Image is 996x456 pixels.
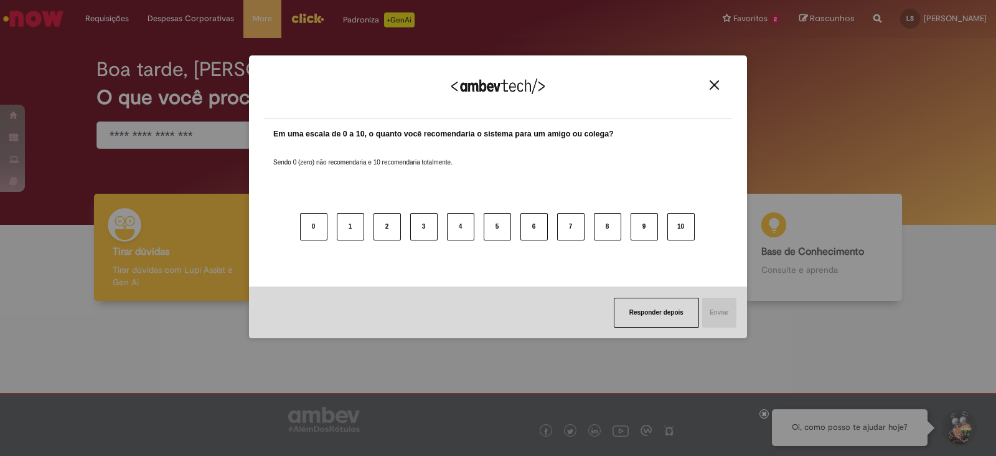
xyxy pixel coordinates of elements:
[300,213,327,240] button: 0
[273,143,453,167] label: Sendo 0 (zero) não recomendaria e 10 recomendaria totalmente.
[451,78,545,94] img: Logo Ambevtech
[337,213,364,240] button: 1
[520,213,548,240] button: 6
[667,213,695,240] button: 10
[374,213,401,240] button: 2
[594,213,621,240] button: 8
[557,213,585,240] button: 7
[447,213,474,240] button: 4
[631,213,658,240] button: 9
[484,213,511,240] button: 5
[710,80,719,90] img: Close
[273,128,614,140] label: Em uma escala de 0 a 10, o quanto você recomendaria o sistema para um amigo ou colega?
[410,213,438,240] button: 3
[706,80,723,90] button: Close
[614,298,699,328] button: Responder depois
